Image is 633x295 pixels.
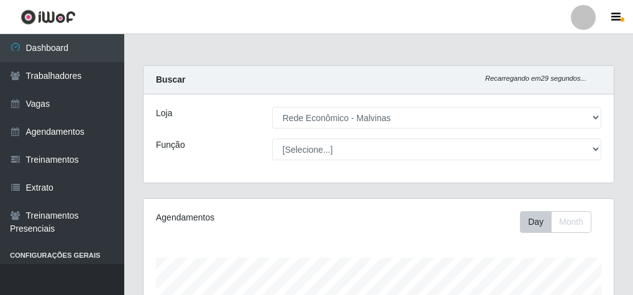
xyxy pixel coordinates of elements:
i: Recarregando em 29 segundos... [485,75,586,82]
label: Função [156,138,185,152]
div: Agendamentos [156,211,330,224]
strong: Buscar [156,75,185,84]
div: First group [520,211,591,233]
img: CoreUI Logo [20,9,76,25]
label: Loja [156,107,172,120]
button: Month [551,211,591,233]
button: Day [520,211,552,233]
div: Toolbar with button groups [520,211,601,233]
